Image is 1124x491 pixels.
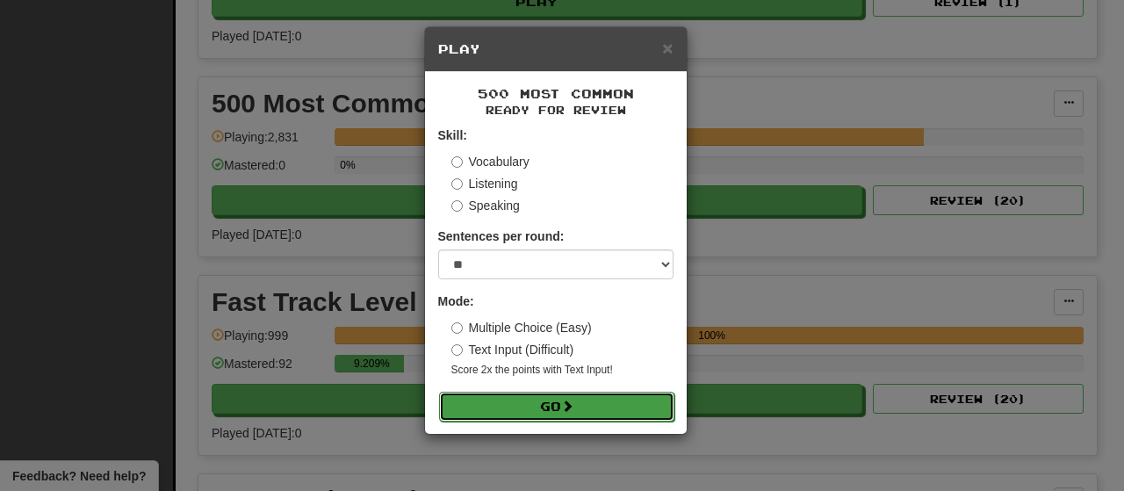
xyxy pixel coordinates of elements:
[438,40,674,58] h5: Play
[451,200,463,212] input: Speaking
[451,153,530,170] label: Vocabulary
[451,197,520,214] label: Speaking
[439,392,674,422] button: Go
[451,175,518,192] label: Listening
[438,128,467,142] strong: Skill:
[438,227,565,245] label: Sentences per round:
[451,363,674,378] small: Score 2x the points with Text Input !
[451,322,463,334] input: Multiple Choice (Easy)
[451,341,574,358] label: Text Input (Difficult)
[478,86,634,101] span: 500 Most Common
[451,319,592,336] label: Multiple Choice (Easy)
[662,39,673,57] button: Close
[451,156,463,168] input: Vocabulary
[451,178,463,190] input: Listening
[451,344,463,356] input: Text Input (Difficult)
[438,103,674,118] small: Ready for Review
[438,294,474,308] strong: Mode:
[662,38,673,58] span: ×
